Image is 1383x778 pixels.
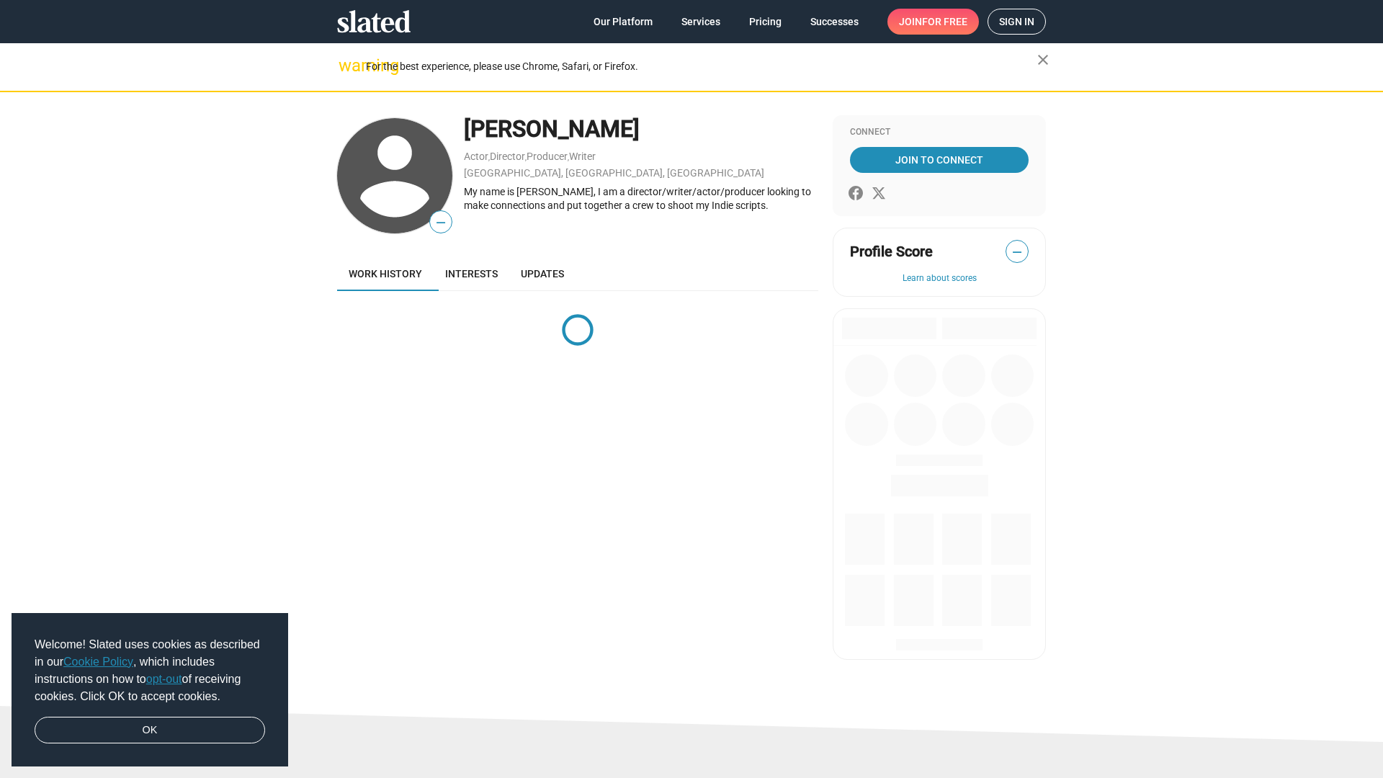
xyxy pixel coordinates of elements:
a: Join To Connect [850,147,1029,173]
span: — [430,213,452,232]
span: Join [899,9,967,35]
a: Sign in [988,9,1046,35]
a: dismiss cookie message [35,717,265,744]
a: Our Platform [582,9,664,35]
span: Updates [521,268,564,280]
a: Work history [337,256,434,291]
div: For the best experience, please use Chrome, Safari, or Firefox. [366,57,1037,76]
div: Connect [850,127,1029,138]
a: Writer [569,151,596,162]
a: Joinfor free [887,9,979,35]
span: for free [922,9,967,35]
a: [GEOGRAPHIC_DATA], [GEOGRAPHIC_DATA], [GEOGRAPHIC_DATA] [464,167,764,179]
button: Learn about scores [850,273,1029,285]
a: Updates [509,256,576,291]
a: Actor [464,151,488,162]
span: Sign in [999,9,1034,34]
span: Profile Score [850,242,933,261]
span: Our Platform [594,9,653,35]
div: cookieconsent [12,613,288,767]
span: Successes [810,9,859,35]
mat-icon: close [1034,51,1052,68]
div: My name is [PERSON_NAME], I am a director/writer/actor/producer looking to make connections and p... [464,185,818,212]
span: Interests [445,268,498,280]
span: , [525,153,527,161]
div: [PERSON_NAME] [464,114,818,145]
a: opt-out [146,673,182,685]
span: Services [681,9,720,35]
span: Work history [349,268,422,280]
a: Cookie Policy [63,656,133,668]
a: Successes [799,9,870,35]
span: Pricing [749,9,782,35]
a: Pricing [738,9,793,35]
span: Join To Connect [853,147,1026,173]
a: Producer [527,151,568,162]
span: Welcome! Slated uses cookies as described in our , which includes instructions on how to of recei... [35,636,265,705]
a: Interests [434,256,509,291]
span: , [488,153,490,161]
span: , [568,153,569,161]
a: Director [490,151,525,162]
a: Services [670,9,732,35]
mat-icon: warning [339,57,356,74]
span: — [1006,243,1028,261]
